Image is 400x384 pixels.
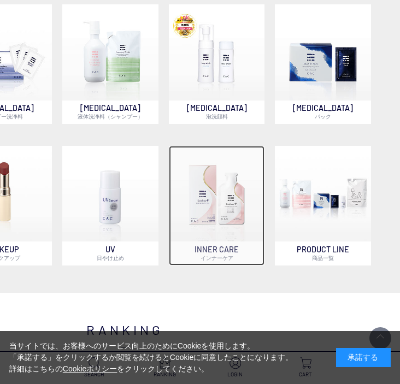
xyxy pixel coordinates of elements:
[62,241,158,265] p: UV
[62,4,158,124] a: [MEDICAL_DATA]液体洗浄料（シャンプー）
[169,146,265,242] img: インナーケア
[9,340,293,375] div: 当サイトでは、お客様へのサービス向上のためにCookieを使用します。 「承諾する」をクリックするか閲覧を続けるとCookieに同意したことになります。 詳細はこちらの をクリックしてください。
[315,113,331,120] span: パック
[169,4,265,101] img: 泡洗顔料
[62,146,158,265] a: UV日やけ止め
[275,241,371,265] p: PRODUCT LINE
[97,255,124,261] span: 日やけ止め
[275,101,371,124] p: [MEDICAL_DATA]
[63,364,117,373] a: Cookieポリシー
[312,255,334,261] span: 商品一覧
[169,101,265,124] p: [MEDICAL_DATA]
[78,113,143,120] span: 液体洗浄料（シャンプー）
[275,4,371,124] a: [MEDICAL_DATA]パック
[62,101,158,124] p: [MEDICAL_DATA]
[169,241,265,265] p: INNER CARE
[275,146,371,265] a: PRODUCT LINE商品一覧
[169,4,265,124] a: 泡洗顔料 [MEDICAL_DATA]泡洗顔料
[206,113,228,120] span: 泡洗顔料
[336,348,391,367] div: 承諾する
[201,255,233,261] span: インナーケア
[169,146,265,265] a: インナーケア INNER CAREインナーケア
